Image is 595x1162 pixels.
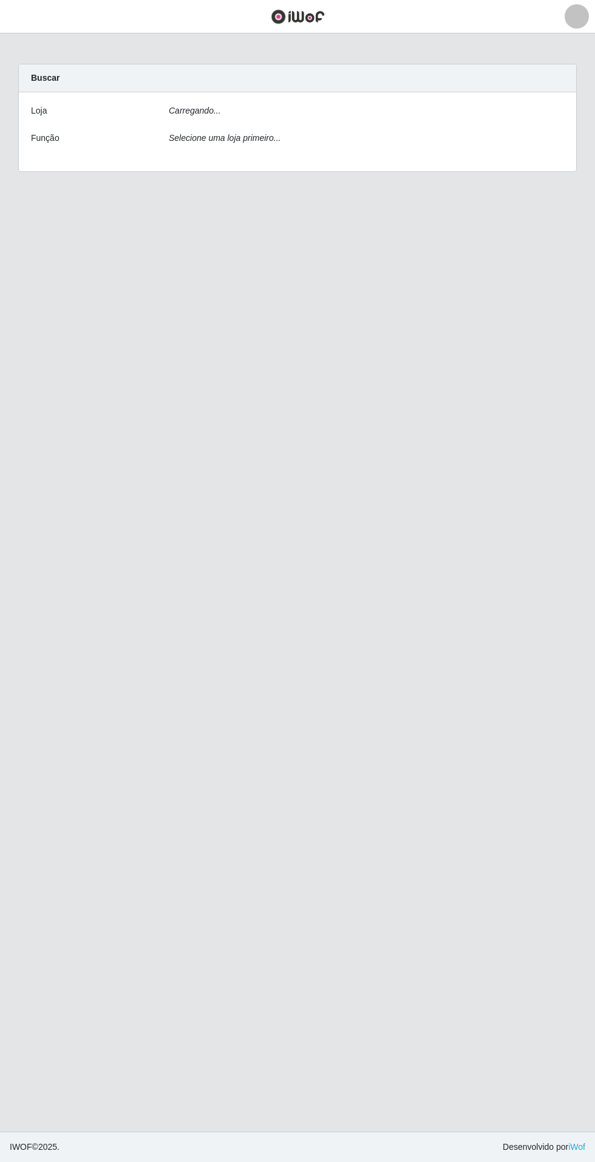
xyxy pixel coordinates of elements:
[31,132,59,145] label: Função
[271,9,325,24] img: CoreUI Logo
[31,104,47,117] label: Loja
[169,106,221,115] i: Carregando...
[169,133,280,143] i: Selecione uma loja primeiro...
[10,1141,59,1153] span: © 2025 .
[31,73,59,83] strong: Buscar
[10,1142,32,1152] span: IWOF
[568,1142,585,1152] a: iWof
[503,1141,585,1153] span: Desenvolvido por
